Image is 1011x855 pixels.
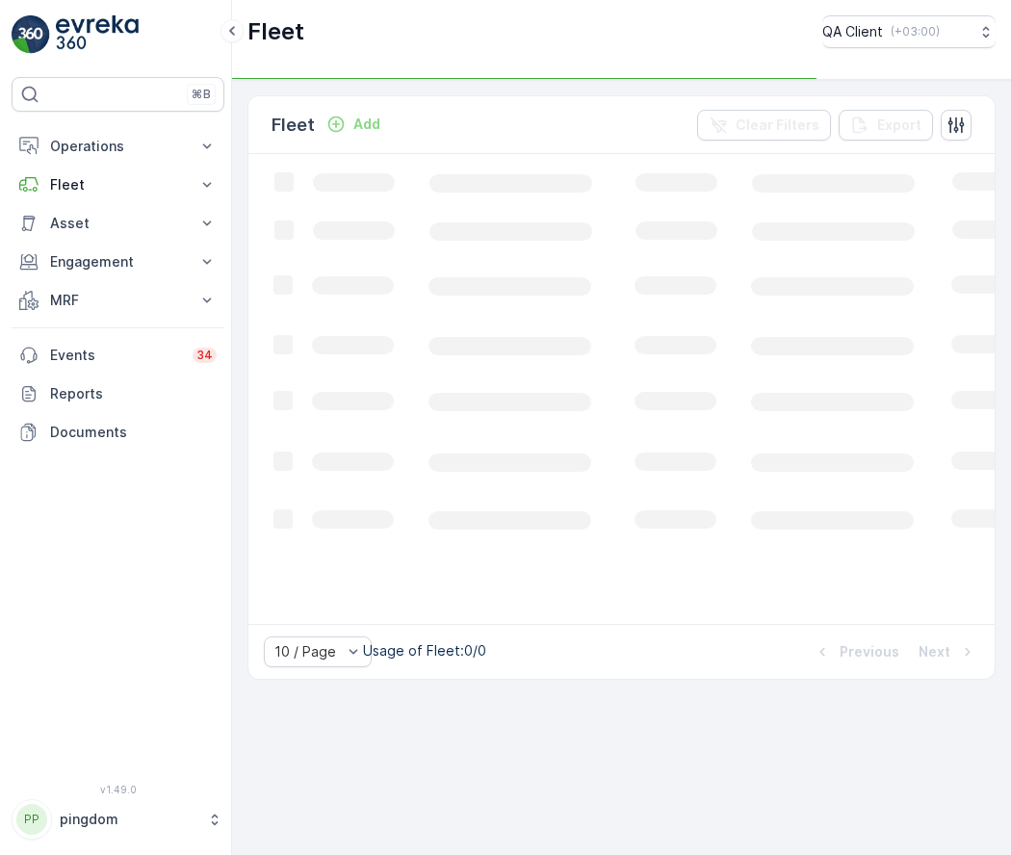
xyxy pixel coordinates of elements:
[840,642,899,661] p: Previous
[12,15,50,54] img: logo
[12,166,224,204] button: Fleet
[736,116,819,135] p: Clear Filters
[16,804,47,835] div: PP
[363,641,486,661] p: Usage of Fleet : 0/0
[50,291,186,310] p: MRF
[60,810,197,829] p: pingdom
[319,113,388,136] button: Add
[697,110,831,141] button: Clear Filters
[247,16,304,47] p: Fleet
[12,243,224,281] button: Engagement
[50,137,186,156] p: Operations
[811,640,901,663] button: Previous
[12,281,224,320] button: MRF
[50,346,181,365] p: Events
[12,375,224,413] a: Reports
[917,640,979,663] button: Next
[50,384,217,403] p: Reports
[919,642,950,661] p: Next
[50,214,186,233] p: Asset
[12,799,224,840] button: PPpingdom
[12,336,224,375] a: Events34
[891,24,940,39] p: ( +03:00 )
[50,252,186,272] p: Engagement
[50,175,186,194] p: Fleet
[822,15,996,48] button: QA Client(+03:00)
[12,127,224,166] button: Operations
[353,115,380,134] p: Add
[822,22,883,41] p: QA Client
[50,423,217,442] p: Documents
[12,784,224,795] span: v 1.49.0
[839,110,933,141] button: Export
[272,112,315,139] p: Fleet
[12,204,224,243] button: Asset
[192,87,211,102] p: ⌘B
[877,116,921,135] p: Export
[12,413,224,452] a: Documents
[56,15,139,54] img: logo_light-DOdMpM7g.png
[196,348,213,363] p: 34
